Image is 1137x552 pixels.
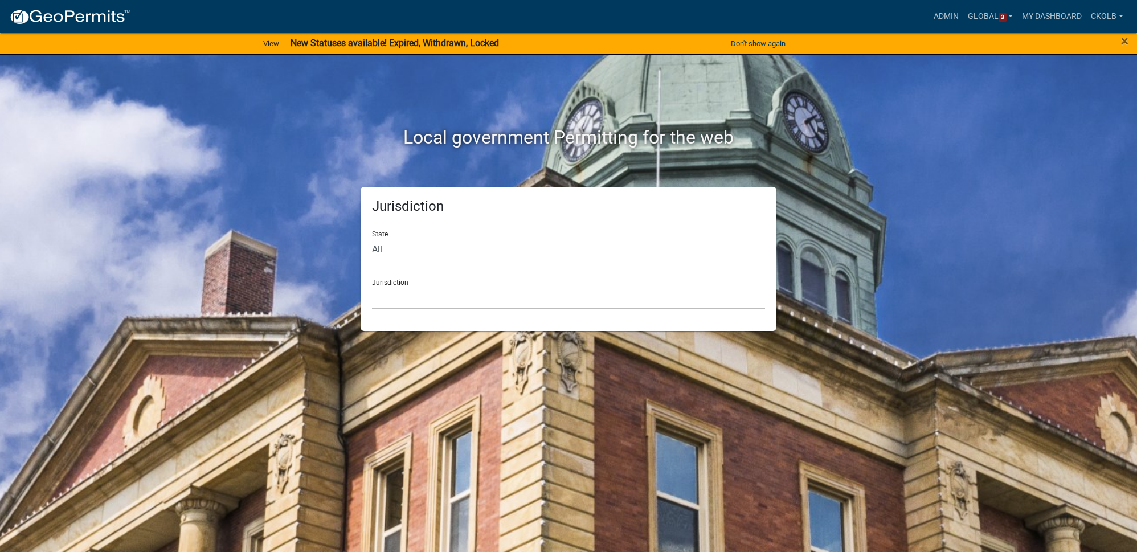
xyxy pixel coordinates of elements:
[372,198,765,215] h5: Jurisdiction
[291,38,499,48] strong: New Statuses available! Expired, Withdrawn, Locked
[726,34,790,53] button: Don't show again
[999,13,1007,22] span: 3
[1121,33,1128,49] span: ×
[252,126,885,148] h2: Local government Permitting for the web
[259,34,284,53] a: View
[929,6,963,27] a: Admin
[1086,6,1128,27] a: ckolb
[1121,34,1128,48] button: Close
[1017,6,1086,27] a: My Dashboard
[963,6,1018,27] a: Global3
